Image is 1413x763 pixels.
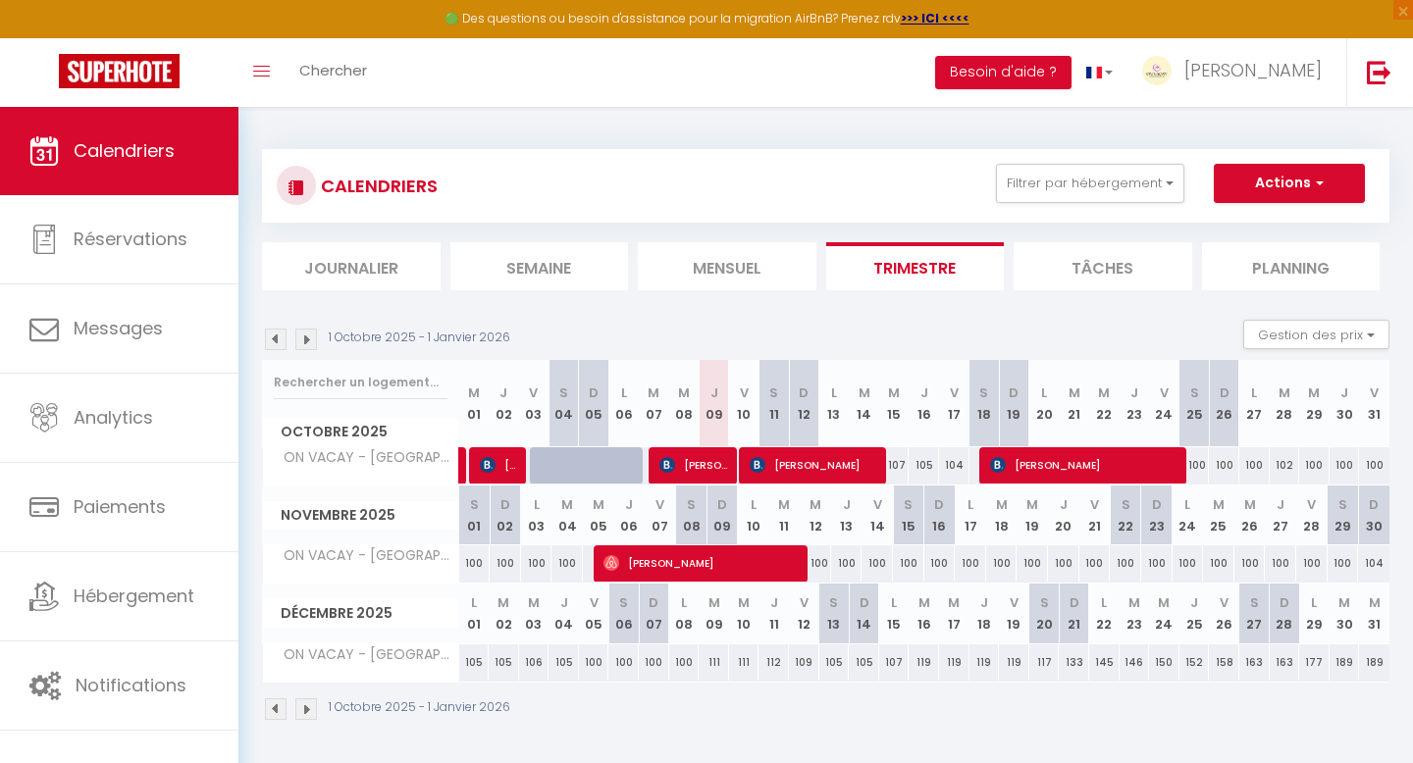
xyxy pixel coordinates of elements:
[1308,383,1320,402] abbr: M
[1250,593,1259,612] abbr: S
[873,495,882,514] abbr: V
[1338,495,1347,514] abbr: S
[649,593,658,612] abbr: D
[471,593,477,612] abbr: L
[893,485,924,545] th: 15
[1179,360,1210,447] th: 25
[1120,584,1150,643] th: 23
[955,545,986,582] div: 100
[1239,584,1270,643] th: 27
[1190,593,1198,612] abbr: J
[950,383,959,402] abbr: V
[593,495,604,514] abbr: M
[1243,320,1389,349] button: Gestion des prix
[1299,584,1330,643] th: 29
[1184,58,1322,82] span: [PERSON_NAME]
[619,593,628,612] abbr: S
[920,383,928,402] abbr: J
[500,495,510,514] abbr: D
[1359,584,1389,643] th: 31
[879,584,910,643] th: 15
[266,644,462,666] span: ON VACAY - [GEOGRAPHIC_DATA]
[831,545,863,582] div: 100
[614,485,646,545] th: 06
[1370,383,1379,402] abbr: V
[969,584,1000,643] th: 18
[770,593,778,612] abbr: J
[939,584,969,643] th: 17
[589,383,599,402] abbr: D
[669,360,700,447] th: 08
[1017,545,1048,582] div: 100
[879,447,910,483] div: 107
[459,360,490,447] th: 01
[1098,383,1110,402] abbr: M
[681,593,687,612] abbr: L
[1149,360,1179,447] th: 24
[819,644,850,681] div: 105
[1280,593,1289,612] abbr: D
[1359,644,1389,681] div: 189
[521,485,552,545] th: 03
[459,584,490,643] th: 01
[1070,593,1079,612] abbr: D
[979,383,988,402] abbr: S
[459,545,491,582] div: 100
[862,545,893,582] div: 100
[1270,644,1300,681] div: 163
[934,495,944,514] abbr: D
[1026,495,1038,514] abbr: M
[1277,495,1284,514] abbr: J
[316,164,438,208] h3: CALENDRIERS
[1149,584,1179,643] th: 24
[669,584,700,643] th: 08
[1089,644,1120,681] div: 145
[534,495,540,514] abbr: L
[1214,164,1365,203] button: Actions
[1338,593,1350,612] abbr: M
[1209,584,1239,643] th: 26
[76,673,186,697] span: Notifications
[1040,593,1049,612] abbr: S
[468,383,480,402] abbr: M
[939,447,969,483] div: 104
[497,593,509,612] abbr: M
[1270,584,1300,643] th: 28
[1089,360,1120,447] th: 22
[829,593,838,612] abbr: S
[1122,495,1130,514] abbr: S
[800,485,831,545] th: 12
[459,485,491,545] th: 01
[1220,593,1229,612] abbr: V
[1079,545,1111,582] div: 100
[1265,485,1296,545] th: 27
[706,485,738,545] th: 09
[1090,495,1099,514] abbr: V
[789,644,819,681] div: 109
[729,584,759,643] th: 10
[909,584,939,643] th: 16
[1017,485,1048,545] th: 19
[1158,593,1170,612] abbr: M
[1251,383,1257,402] abbr: L
[1127,38,1346,107] a: ... [PERSON_NAME]
[819,360,850,447] th: 13
[625,495,633,514] abbr: J
[918,593,930,612] abbr: M
[74,316,163,340] span: Messages
[849,644,879,681] div: 105
[969,360,1000,447] th: 18
[549,360,579,447] th: 04
[717,495,727,514] abbr: D
[645,485,676,545] th: 07
[1190,383,1199,402] abbr: S
[59,54,180,88] img: Super Booking
[1128,593,1140,612] abbr: M
[1239,644,1270,681] div: 163
[986,545,1018,582] div: 100
[648,383,659,402] abbr: M
[263,418,458,446] span: Octobre 2025
[559,383,568,402] abbr: S
[676,485,707,545] th: 08
[1202,242,1381,290] li: Planning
